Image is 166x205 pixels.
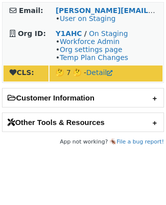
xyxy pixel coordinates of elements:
a: User on Staging [59,14,115,22]
a: Workforce Admin [59,37,119,45]
span: • [55,14,115,22]
h2: Other Tools & Resources [2,113,163,131]
footer: App not working? 🪳 [2,137,164,147]
h2: Customer Information [2,88,163,107]
strong: / [84,29,86,37]
a: Y1AHC [55,29,82,37]
strong: CLS: [9,68,34,76]
a: On Staging [89,29,128,37]
a: File a bug report! [116,138,164,145]
td: 🤔 7 🤔 - [49,65,162,81]
a: Detail [86,68,112,76]
a: Temp Plan Changes [59,53,128,61]
span: • • • [55,37,128,61]
strong: Org ID: [18,29,46,37]
strong: Email: [19,6,43,14]
a: Org settings page [59,45,122,53]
